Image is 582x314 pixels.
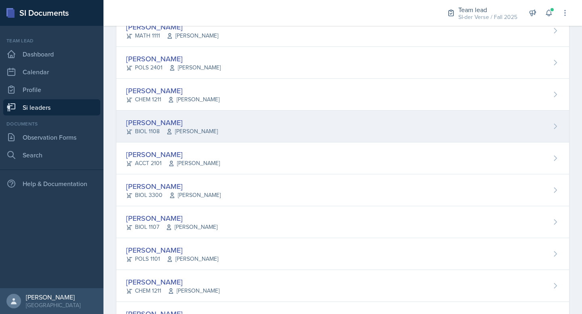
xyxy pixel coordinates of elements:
a: Profile [3,82,100,98]
a: Si leaders [3,99,100,115]
div: [PERSON_NAME] [126,117,218,128]
a: Search [3,147,100,163]
div: POLS 2401 [126,63,221,72]
div: Team lead [458,5,517,15]
div: BIOL 3300 [126,191,221,199]
a: Observation Forms [3,129,100,145]
a: Calendar [3,64,100,80]
a: Dashboard [3,46,100,62]
div: CHEM 1211 [126,95,219,104]
div: MATH 1111 [126,31,218,40]
a: [PERSON_NAME] ACCT 2101[PERSON_NAME] [116,142,569,174]
div: [PERSON_NAME] [26,293,80,301]
span: [PERSON_NAME] [169,63,221,72]
div: [PERSON_NAME] [126,213,217,224]
a: [PERSON_NAME] BIOL 3300[PERSON_NAME] [116,174,569,206]
span: [PERSON_NAME] [167,31,218,40]
div: [GEOGRAPHIC_DATA] [26,301,80,309]
span: [PERSON_NAME] [167,255,218,263]
div: [PERSON_NAME] [126,245,218,255]
div: CHEM 1211 [126,287,219,295]
span: [PERSON_NAME] [168,159,220,167]
span: [PERSON_NAME] [168,287,219,295]
a: [PERSON_NAME] BIOL 1107[PERSON_NAME] [116,206,569,238]
div: BIOL 1108 [126,127,218,136]
div: SI-der Verse / Fall 2025 [458,13,517,21]
div: Documents [3,120,100,128]
div: [PERSON_NAME] [126,276,219,287]
div: [PERSON_NAME] [126,21,218,32]
div: ACCT 2101 [126,159,220,167]
span: [PERSON_NAME] [166,127,218,136]
div: [PERSON_NAME] [126,53,221,64]
a: [PERSON_NAME] MATH 1111[PERSON_NAME] [116,15,569,47]
div: BIOL 1107 [126,223,217,231]
div: Team lead [3,37,100,44]
a: [PERSON_NAME] POLS 2401[PERSON_NAME] [116,47,569,79]
div: [PERSON_NAME] [126,181,221,192]
div: Help & Documentation [3,176,100,192]
a: [PERSON_NAME] BIOL 1108[PERSON_NAME] [116,111,569,142]
div: POLS 1101 [126,255,218,263]
a: [PERSON_NAME] POLS 1101[PERSON_NAME] [116,238,569,270]
div: [PERSON_NAME] [126,85,219,96]
a: [PERSON_NAME] CHEM 1211[PERSON_NAME] [116,79,569,111]
span: [PERSON_NAME] [168,95,219,104]
div: [PERSON_NAME] [126,149,220,160]
span: [PERSON_NAME] [169,191,221,199]
span: [PERSON_NAME] [166,223,217,231]
a: [PERSON_NAME] CHEM 1211[PERSON_NAME] [116,270,569,302]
